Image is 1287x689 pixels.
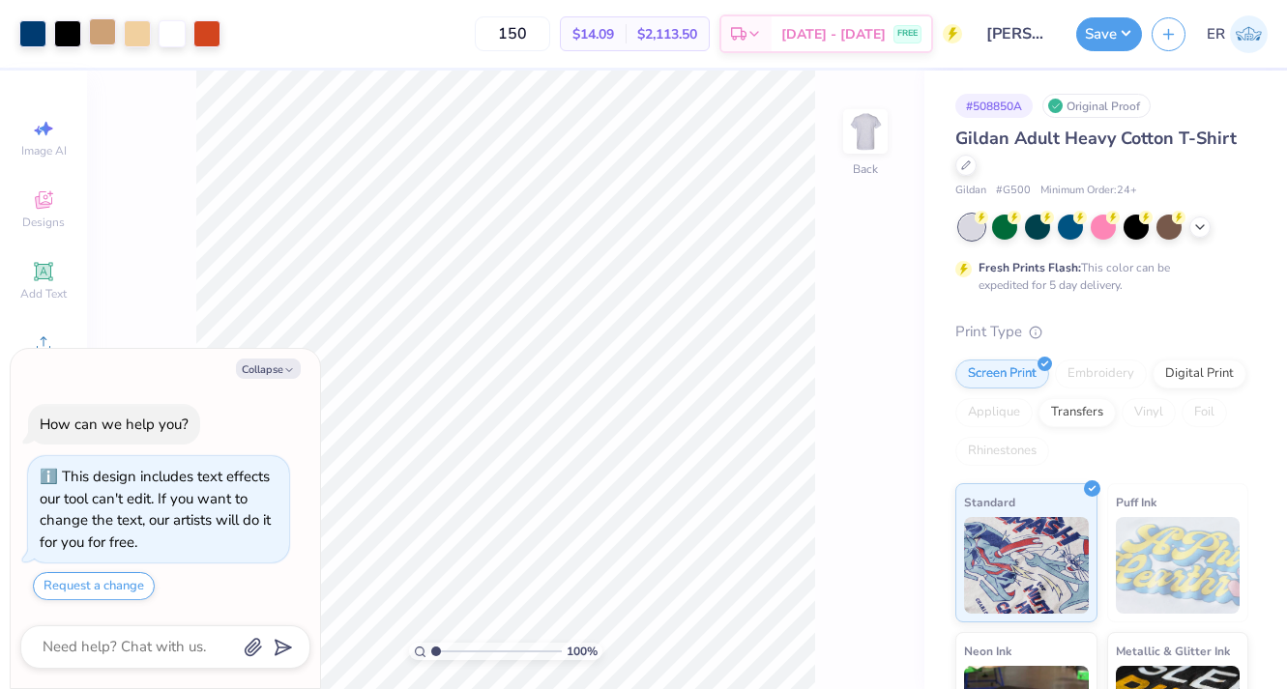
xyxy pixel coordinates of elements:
[1207,15,1268,53] a: ER
[1040,183,1137,199] span: Minimum Order: 24 +
[964,641,1011,661] span: Neon Ink
[567,643,598,660] span: 100 %
[1207,23,1225,45] span: ER
[955,359,1049,388] div: Screen Print
[33,572,155,600] button: Request a change
[964,517,1089,614] img: Standard
[979,260,1081,275] strong: Fresh Prints Flash:
[979,259,1216,294] div: This color can be expedited for 5 day delivery.
[20,286,67,301] span: Add Text
[40,467,271,552] div: This design includes text effects our tool can't edit. If you want to change the text, our artist...
[475,16,550,51] input: – –
[897,27,918,41] span: FREE
[972,14,1067,53] input: Untitled Design
[1230,15,1268,53] img: Erin Reyes
[22,215,65,230] span: Designs
[781,24,886,44] span: [DATE] - [DATE]
[1182,398,1227,427] div: Foil
[1042,94,1151,118] div: Original Proof
[955,321,1248,343] div: Print Type
[21,143,67,158] span: Image AI
[637,24,697,44] span: $2,113.50
[1116,517,1241,614] img: Puff Ink
[996,183,1031,199] span: # G500
[1153,359,1246,388] div: Digital Print
[955,127,1237,150] span: Gildan Adult Heavy Cotton T-Shirt
[955,94,1033,118] div: # 508850A
[1055,359,1147,388] div: Embroidery
[853,160,878,178] div: Back
[236,359,301,379] button: Collapse
[955,183,986,199] span: Gildan
[1076,17,1142,51] button: Save
[1116,492,1156,512] span: Puff Ink
[846,112,885,151] img: Back
[1038,398,1116,427] div: Transfers
[955,398,1033,427] div: Applique
[1116,641,1230,661] span: Metallic & Glitter Ink
[1122,398,1176,427] div: Vinyl
[955,437,1049,466] div: Rhinestones
[964,492,1015,512] span: Standard
[40,415,189,434] div: How can we help you?
[572,24,614,44] span: $14.09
